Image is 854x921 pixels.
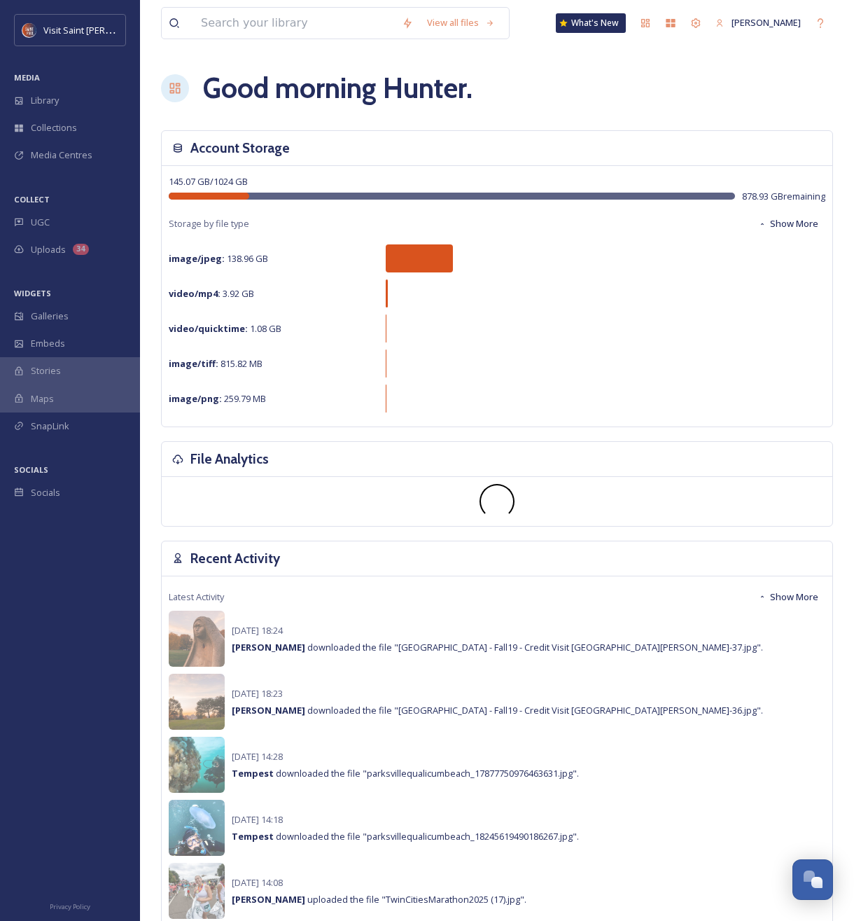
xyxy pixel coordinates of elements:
span: 138.96 GB [169,252,268,265]
span: [DATE] 18:24 [232,624,283,637]
span: downloaded the file "parksvillequalicumbeach_17877750976463631.jpg". [232,767,579,780]
span: [DATE] 18:23 [232,687,283,700]
span: [DATE] 14:28 [232,750,283,763]
h3: Account Storage [190,138,290,158]
span: WIDGETS [14,288,51,298]
strong: Tempest [232,767,274,780]
a: View all files [420,9,502,36]
span: downloaded the file "parksvillequalicumbeach_18245619490186267.jpg". [232,830,579,843]
h1: Good morning Hunter . [203,67,472,109]
span: downloaded the file "[GEOGRAPHIC_DATA] - Fall19 - Credit Visit [GEOGRAPHIC_DATA][PERSON_NAME]-37.... [232,641,763,653]
img: f4093aa9-6a56-4ac5-81bf-1d5ab6a5a75d.jpg [169,800,225,856]
span: Visit Saint [PERSON_NAME] [43,23,155,36]
strong: image/tiff : [169,357,218,370]
a: What's New [556,13,626,33]
span: [PERSON_NAME] [731,16,801,29]
strong: video/quicktime : [169,322,248,335]
span: Collections [31,121,77,134]
span: uploaded the file "TwinCitiesMarathon2025 (17).jpg". [232,893,526,906]
button: Show More [751,210,825,237]
strong: [PERSON_NAME] [232,704,305,716]
span: Storage by file type [169,217,249,230]
span: UGC [31,216,50,229]
span: 815.82 MB [169,357,262,370]
h3: Recent Activity [190,548,280,569]
span: [DATE] 14:18 [232,813,283,826]
span: 3.92 GB [169,287,254,300]
span: SOCIALS [14,464,48,475]
img: f5b133b9-0768-4f54-9eb0-16b81e0dc9ad.jpg [169,737,225,793]
span: 878.93 GB remaining [742,190,825,203]
strong: video/mp4 : [169,287,220,300]
span: 1.08 GB [169,322,281,335]
span: 259.79 MB [169,392,266,405]
strong: Tempest [232,830,274,843]
h3: File Analytics [190,449,269,469]
span: COLLECT [14,194,50,205]
span: 145.07 GB / 1024 GB [169,175,248,188]
span: SnapLink [31,420,69,433]
span: Latest Activity [169,590,224,604]
img: c9874fd3-a527-4e77-a621-c180f4b4cf21.jpg [169,674,225,730]
span: Socials [31,486,60,499]
button: Open Chat [792,859,833,900]
a: Privacy Policy [50,897,90,914]
span: [DATE] 14:08 [232,876,283,889]
input: Search your library [194,8,395,39]
span: Stories [31,364,61,378]
img: 71e265c9-c90f-4432-8ecd-ffe8aa909ab2.jpg [169,863,225,919]
a: [PERSON_NAME] [708,9,808,36]
span: Embeds [31,337,65,350]
span: Privacy Policy [50,902,90,911]
span: Maps [31,392,54,406]
img: d419bc10-1b13-4b5c-b049-0331abbeb1f9.jpg [169,611,225,667]
span: Media Centres [31,148,92,162]
span: Library [31,94,59,107]
strong: [PERSON_NAME] [232,893,305,906]
strong: image/jpeg : [169,252,225,265]
span: Galleries [31,310,69,323]
div: 34 [73,244,89,255]
strong: image/png : [169,392,222,405]
button: Show More [751,583,825,611]
strong: [PERSON_NAME] [232,641,305,653]
img: Visit%20Saint%20Paul%20Updated%20Profile%20Image.jpg [22,23,36,37]
span: MEDIA [14,72,40,83]
span: downloaded the file "[GEOGRAPHIC_DATA] - Fall19 - Credit Visit [GEOGRAPHIC_DATA][PERSON_NAME]-36.... [232,704,763,716]
span: Uploads [31,243,66,256]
